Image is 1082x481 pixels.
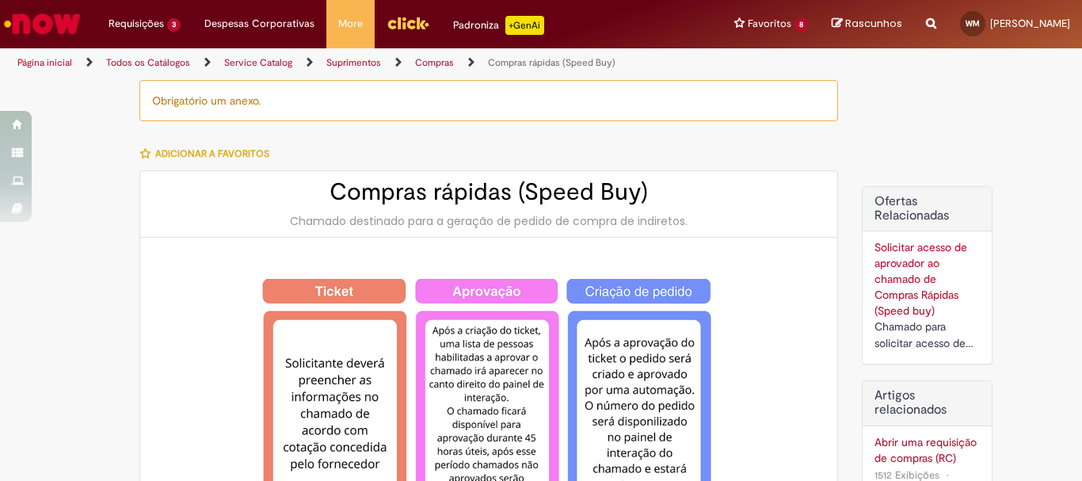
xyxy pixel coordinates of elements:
span: More [338,16,363,32]
p: +GenAi [505,16,544,35]
button: Adicionar a Favoritos [139,137,278,170]
a: Compras [415,56,454,69]
span: 3 [167,18,181,32]
div: Padroniza [453,16,544,35]
div: Obrigatório um anexo. [139,80,838,121]
a: Todos os Catálogos [106,56,190,69]
span: WM [966,18,980,29]
span: Despesas Corporativas [204,16,314,32]
span: Rascunhos [845,16,902,31]
h3: Artigos relacionados [874,389,980,417]
span: 8 [794,18,808,32]
a: Service Catalog [224,56,292,69]
span: Requisições [109,16,164,32]
a: Compras rápidas (Speed Buy) [488,56,615,69]
a: Abrir uma requisição de compras (RC) [874,434,980,466]
a: Suprimentos [326,56,381,69]
a: Página inicial [17,56,72,69]
span: [PERSON_NAME] [990,17,1070,30]
img: ServiceNow [2,8,83,40]
img: click_logo_yellow_360x200.png [387,11,429,35]
span: Adicionar a Favoritos [155,147,269,160]
h2: Ofertas Relacionadas [874,195,980,223]
a: Rascunhos [832,17,902,32]
ul: Trilhas de página [12,48,710,78]
div: Chamado para solicitar acesso de aprovador ao ticket de Speed buy [874,319,980,352]
span: Favoritos [748,16,791,32]
a: Solicitar acesso de aprovador ao chamado de Compras Rápidas (Speed buy) [874,240,967,318]
h2: Compras rápidas (Speed Buy) [156,179,821,205]
div: Chamado destinado para a geração de pedido de compra de indiretos. [156,213,821,229]
div: Ofertas Relacionadas [862,186,992,365]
